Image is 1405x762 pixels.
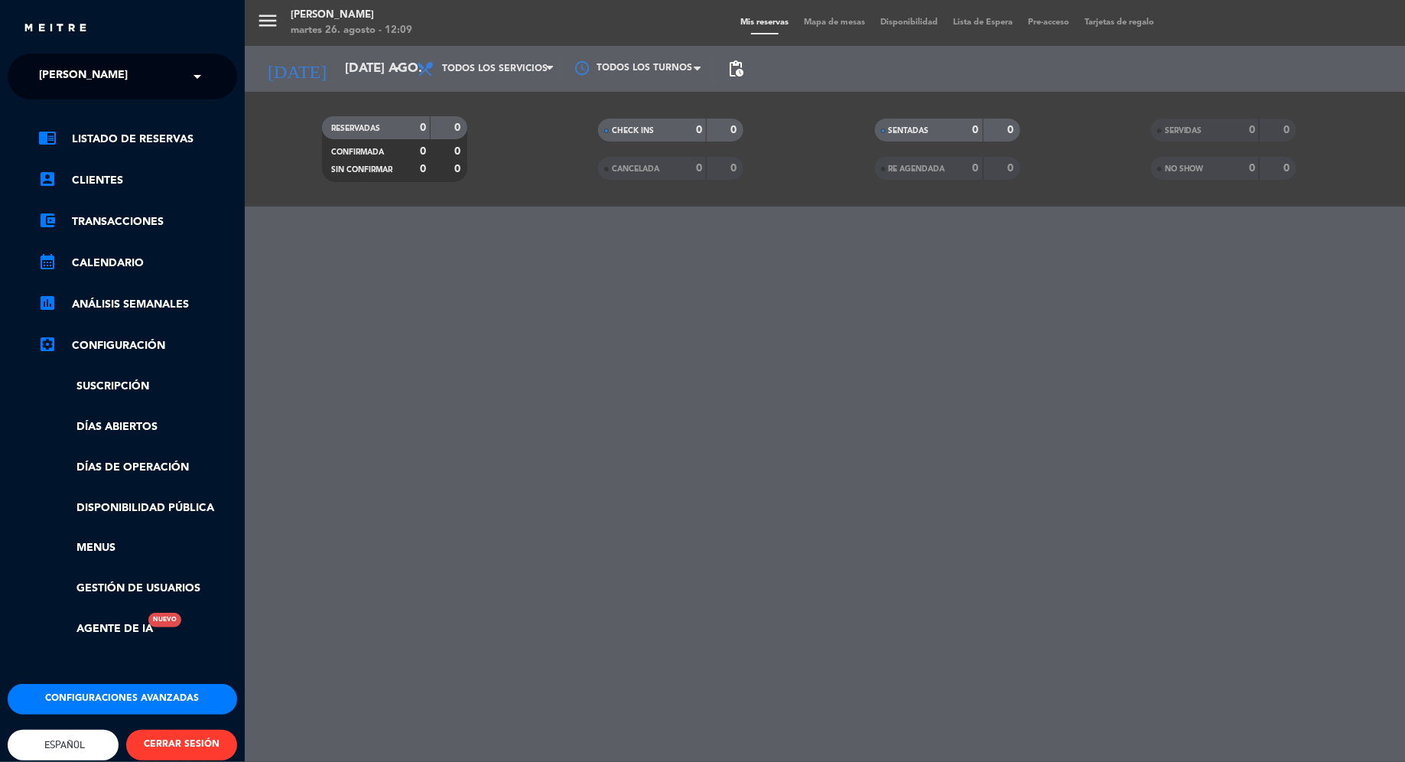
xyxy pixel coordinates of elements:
i: assessment [38,294,57,312]
a: account_balance_walletTransacciones [38,213,237,231]
img: MEITRE [23,23,88,34]
span: [PERSON_NAME] [39,60,128,93]
a: Agente de IANuevo [38,620,153,638]
i: account_box [38,170,57,188]
a: Suscripción [38,378,237,396]
i: settings_applications [38,335,57,353]
button: CERRAR SESIÓN [126,730,237,760]
a: account_boxClientes [38,171,237,190]
div: Nuevo [148,613,181,627]
i: chrome_reader_mode [38,129,57,147]
span: pending_actions [727,60,745,78]
a: Menus [38,539,237,557]
a: calendar_monthCalendario [38,254,237,272]
a: assessmentANÁLISIS SEMANALES [38,295,237,314]
a: Días abiertos [38,418,237,436]
button: Configuraciones avanzadas [8,684,237,715]
span: Español [41,739,86,751]
a: Días de Operación [38,459,237,477]
a: Disponibilidad pública [38,500,237,517]
a: Gestión de usuarios [38,580,237,598]
a: chrome_reader_modeListado de Reservas [38,130,237,148]
i: account_balance_wallet [38,211,57,230]
i: calendar_month [38,252,57,271]
a: Configuración [38,337,237,355]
